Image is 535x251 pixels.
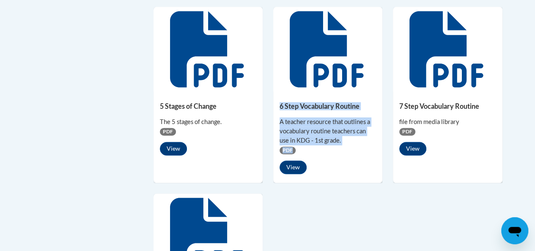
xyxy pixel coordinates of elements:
[399,128,415,135] span: PDF
[399,117,496,127] div: file from media library
[280,117,376,145] div: A teacher resource that outlines a vocabulary routine teachers can use in KDG - 1st grade.
[160,128,176,135] span: PDF
[501,217,528,244] iframe: Button to launch messaging window
[280,146,296,154] span: PDF
[280,102,376,110] h5: 6 Step Vocabulary Routine
[160,117,256,127] div: The 5 stages of change.
[160,102,256,110] h5: 5 Stages of Change
[399,102,496,110] h5: 7 Step Vocabulary Routine
[280,160,307,174] button: View
[399,142,426,155] button: View
[160,142,187,155] button: View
